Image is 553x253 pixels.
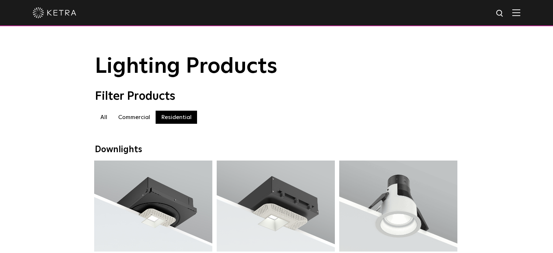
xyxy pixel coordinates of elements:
[496,9,505,18] img: search icon
[156,111,197,124] label: Residential
[512,9,520,16] img: Hamburger%20Nav.svg
[113,111,156,124] label: Commercial
[33,7,76,18] img: ketra-logo-2019-white
[95,56,277,78] span: Lighting Products
[95,90,458,103] div: Filter Products
[95,111,113,124] label: All
[95,145,458,155] div: Downlights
